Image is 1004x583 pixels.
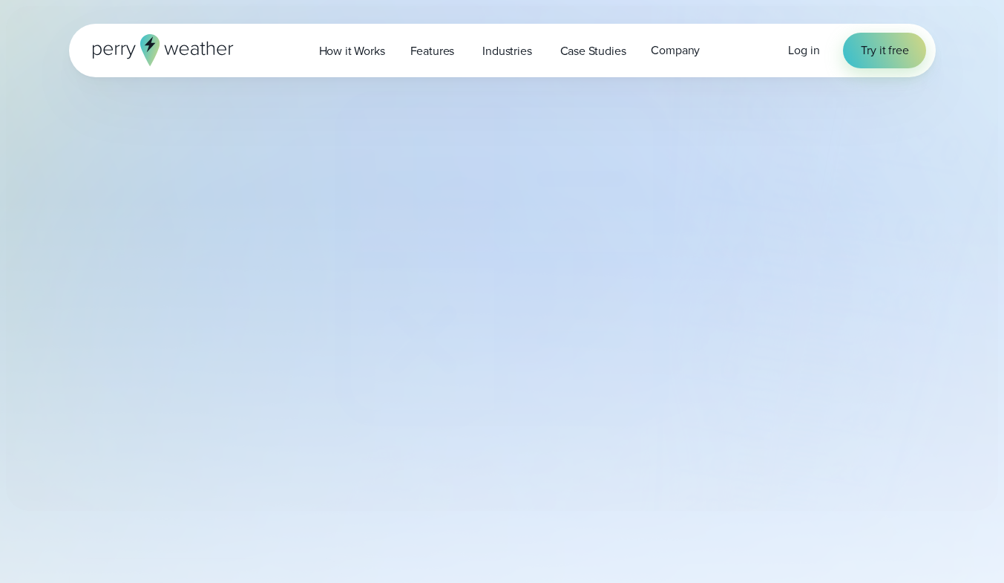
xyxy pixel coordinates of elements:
[482,42,531,60] span: Industries
[651,42,700,59] span: Company
[788,42,819,59] a: Log in
[319,42,385,60] span: How it Works
[548,36,639,66] a: Case Studies
[843,33,926,68] a: Try it free
[560,42,626,60] span: Case Studies
[410,42,455,60] span: Features
[861,42,908,59] span: Try it free
[306,36,398,66] a: How it Works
